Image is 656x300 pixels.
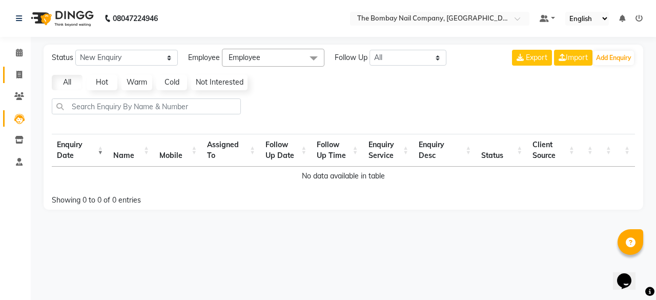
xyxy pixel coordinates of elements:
[335,52,367,63] span: Follow Up
[260,134,312,167] th: Follow Up Date: activate to sort column ascending
[593,51,634,65] button: Add Enquiry
[121,75,152,90] a: Warm
[554,50,592,66] a: Import
[52,189,286,206] div: Showing 0 to 0 of 0 entries
[52,98,241,114] input: Search Enquiry By Name & Number
[527,134,580,167] th: Client Source: activate to sort column ascending
[580,134,598,167] th: : activate to sort column ascending
[229,53,260,62] span: Employee
[108,134,154,167] th: Name: activate to sort column ascending
[414,134,476,167] th: Enquiry Desc: activate to sort column ascending
[512,50,552,66] button: Export
[52,134,108,167] th: Enquiry Date: activate to sort column ascending
[188,52,220,63] span: Employee
[191,75,248,90] a: Not Interested
[52,52,73,63] span: Status
[156,75,187,90] a: Cold
[87,75,117,90] a: Hot
[52,75,83,90] a: All
[613,259,646,290] iframe: chat widget
[617,134,635,167] th: : activate to sort column ascending
[363,134,414,167] th: Enquiry Service : activate to sort column ascending
[526,53,547,62] span: Export
[476,134,527,167] th: Status: activate to sort column ascending
[598,134,617,167] th: : activate to sort column ascending
[312,134,363,167] th: Follow Up Time : activate to sort column ascending
[52,167,635,186] td: No data available in table
[113,4,158,33] b: 08047224946
[202,134,260,167] th: Assigned To : activate to sort column ascending
[154,134,202,167] th: Mobile : activate to sort column ascending
[26,4,96,33] img: logo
